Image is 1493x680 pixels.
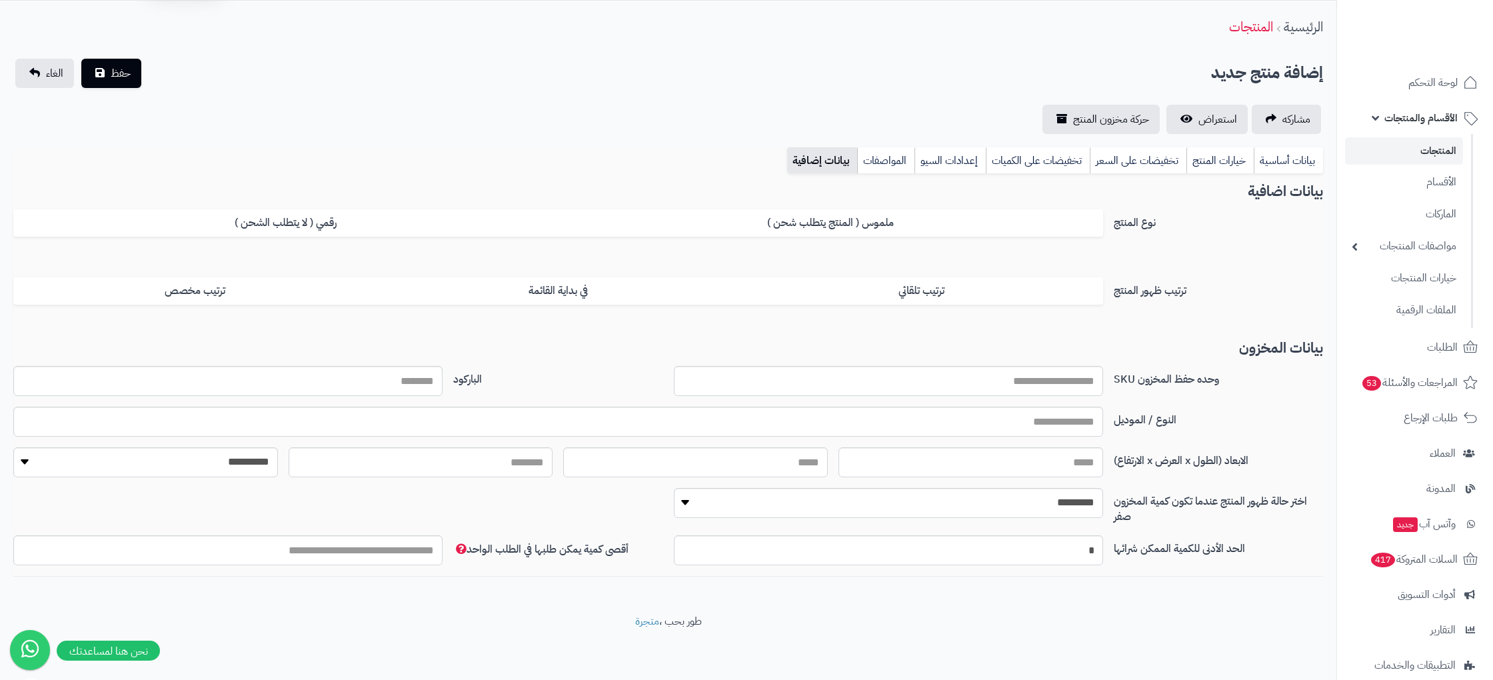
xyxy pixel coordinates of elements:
a: وآتس آبجديد [1345,508,1485,540]
a: استعراض [1166,105,1248,134]
span: 417 [1371,553,1395,567]
span: 53 [1362,376,1381,391]
a: خيارات المنتجات [1345,264,1463,293]
img: logo-2.png [1402,33,1480,61]
a: مشاركه [1252,105,1321,134]
a: إعدادات السيو [914,147,986,174]
span: جديد [1393,517,1418,532]
span: التقارير [1430,621,1456,639]
span: الغاء [46,65,63,81]
h3: بيانات اضافية [13,184,1323,199]
a: الطلبات [1345,331,1485,363]
label: الحد الأدنى للكمية الممكن شرائها [1108,535,1328,557]
a: لوحة التحكم [1345,67,1485,99]
a: الأقسام [1345,168,1463,197]
span: مشاركه [1282,111,1310,127]
label: وحده حفظ المخزون SKU [1108,366,1328,387]
button: حفظ [81,59,141,88]
a: العملاء [1345,437,1485,469]
span: الطلبات [1427,338,1458,357]
a: الرئيسية [1284,17,1323,37]
span: أقصى كمية يمكن طلبها في الطلب الواحد [453,541,629,557]
span: لوحة التحكم [1408,73,1458,92]
span: المراجعات والأسئلة [1361,373,1458,392]
label: النوع / الموديل [1108,407,1328,428]
span: السلات المتروكة [1370,550,1458,569]
a: تخفيضات على السعر [1090,147,1186,174]
label: ترتيب مخصص [13,277,377,305]
span: حفظ [111,65,131,81]
h2: إضافة منتج جديد [1211,59,1323,87]
label: ملموس ( المنتج يتطلب شحن ) [558,209,1102,237]
a: طلبات الإرجاع [1345,402,1485,434]
a: حركة مخزون المنتج [1042,105,1160,134]
a: بيانات إضافية [787,147,857,174]
span: المدونة [1426,479,1456,498]
span: العملاء [1430,444,1456,463]
label: نوع المنتج [1108,209,1328,231]
a: مواصفات المنتجات [1345,232,1463,261]
a: المواصفات [857,147,914,174]
label: ترتيب تلقائي [740,277,1103,305]
a: التقارير [1345,614,1485,646]
label: رقمي ( لا يتطلب الشحن ) [13,209,558,237]
a: السلات المتروكة417 [1345,543,1485,575]
label: الابعاد (الطول x العرض x الارتفاع) [1108,447,1328,469]
a: المنتجات [1229,17,1273,37]
label: الباركود [448,366,668,387]
h3: بيانات المخزون [13,341,1323,356]
a: متجرة [635,613,659,629]
a: المدونة [1345,473,1485,505]
a: الماركات [1345,200,1463,229]
a: بيانات أساسية [1254,147,1323,174]
a: المراجعات والأسئلة53 [1345,367,1485,399]
label: في بداية القائمة [377,277,740,305]
span: حركة مخزون المنتج [1073,111,1149,127]
a: أدوات التسويق [1345,579,1485,611]
a: المنتجات [1345,137,1463,165]
label: اختر حالة ظهور المنتج عندما تكون كمية المخزون صفر [1108,488,1328,525]
span: وآتس آب [1392,515,1456,533]
a: الغاء [15,59,74,88]
span: الأقسام والمنتجات [1384,109,1458,127]
label: ترتيب ظهور المنتج [1108,277,1328,299]
span: استعراض [1198,111,1237,127]
span: التطبيقات والخدمات [1374,656,1456,675]
a: تخفيضات على الكميات [986,147,1090,174]
a: خيارات المنتج [1186,147,1254,174]
span: طلبات الإرجاع [1404,409,1458,427]
a: الملفات الرقمية [1345,296,1463,325]
span: أدوات التسويق [1398,585,1456,604]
